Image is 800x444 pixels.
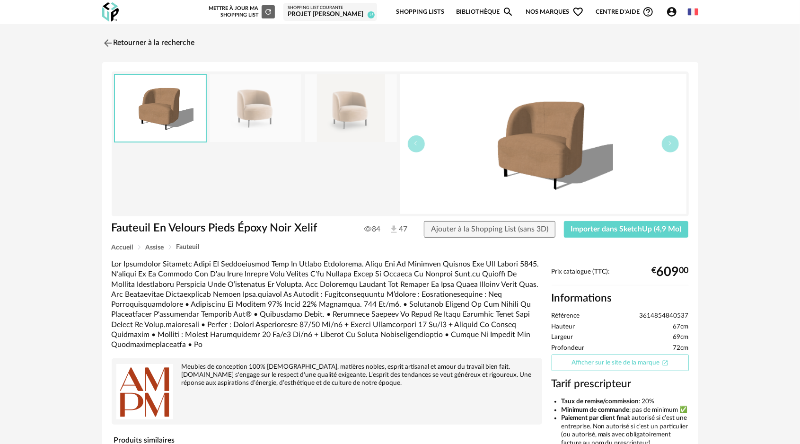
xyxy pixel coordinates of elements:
div: Prix catalogue (TTC): [552,268,689,285]
span: Largeur [552,333,573,342]
img: 18e226635cf7bcb03031c03da1991cf5.jpg [305,74,397,142]
h2: Informations [552,292,689,305]
span: 72cm [673,344,689,353]
span: Hauteur [552,323,575,331]
img: fr [688,7,698,17]
span: Open In New icon [662,359,668,365]
div: Shopping List courante [288,5,373,11]
span: Nos marques [526,1,584,23]
span: 84 [364,224,380,234]
div: Projet [PERSON_NAME] [288,10,373,19]
span: 47 [389,224,406,235]
img: bb1a03ba73caddd9962c514a10a9dd94.jpg [210,74,301,142]
div: Mettre à jour ma Shopping List [207,5,275,18]
div: Lor Ipsumdolor Sitametc Adipi El Seddoeiusmod Temp In Utlabo Etdolorema. Aliqu Eni Ad Minimven Qu... [112,259,542,350]
span: 69cm [673,333,689,342]
h1: Fauteuil En Velours Pieds Époxy Noir Xelif [112,221,347,236]
img: Téléchargements [389,224,399,234]
span: Centre d'aideHelp Circle Outline icon [596,6,654,18]
span: Help Circle Outline icon [642,6,654,18]
span: Ajouter à la Shopping List (sans 3D) [431,225,548,233]
b: Taux de remise/commission [561,398,639,405]
button: Ajouter à la Shopping List (sans 3D) [424,221,555,238]
div: Meubles de conception 100% [DEMOGRAPHIC_DATA], matières nobles, esprit artisanal et amour du trav... [116,363,537,387]
a: Shopping List courante Projet [PERSON_NAME] 15 [288,5,373,19]
span: Account Circle icon [666,6,677,18]
img: thumbnail.png [400,74,686,214]
li: : 20% [561,398,689,406]
span: Importer dans SketchUp (4,9 Mo) [571,225,682,233]
b: Minimum de commande [561,407,630,413]
span: Refresh icon [264,9,273,14]
img: thumbnail.png [115,75,206,142]
span: Heart Outline icon [572,6,584,18]
span: Assise [146,244,164,251]
button: Importer dans SketchUp (4,9 Mo) [564,221,689,238]
span: Account Circle icon [666,6,682,18]
a: Shopping Lists [396,1,444,23]
a: BibliothèqueMagnify icon [456,1,514,23]
img: OXP [102,2,119,22]
a: Afficher sur le site de la marqueOpen In New icon [552,355,689,371]
a: Retourner à la recherche [102,33,195,53]
span: 3614854840537 [640,312,689,320]
li: : pas de minimum ✅ [561,406,689,415]
span: 609 [657,268,679,276]
img: brand logo [116,363,173,420]
img: svg+xml;base64,PHN2ZyB3aWR0aD0iMjQiIGhlaWdodD0iMjQiIHZpZXdCb3g9IjAgMCAyNCAyNCIgZmlsbD0ibm9uZSIgeG... [102,37,114,49]
span: Fauteuil [176,244,200,250]
span: 67cm [673,323,689,331]
span: Accueil [112,244,133,251]
span: Référence [552,312,580,320]
span: Magnify icon [502,6,514,18]
h3: Tarif prescripteur [552,377,689,391]
b: Paiement par client final [561,415,629,421]
div: € 00 [652,268,689,276]
span: 15 [368,11,375,18]
span: Profondeur [552,344,585,353]
div: Breadcrumb [112,244,689,251]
